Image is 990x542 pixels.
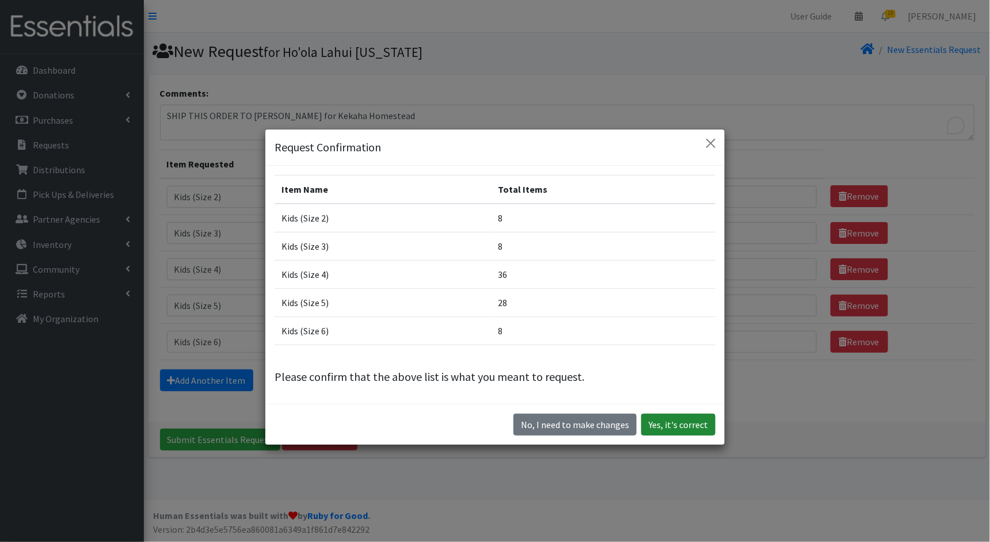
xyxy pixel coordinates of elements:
[275,139,381,156] h5: Request Confirmation
[491,289,715,317] td: 28
[275,204,491,232] td: Kids (Size 2)
[275,368,715,385] p: Please confirm that the above list is what you meant to request.
[275,261,491,289] td: Kids (Size 4)
[491,317,715,345] td: 8
[702,134,720,152] button: Close
[491,261,715,289] td: 36
[491,204,715,232] td: 8
[513,414,637,436] button: No I need to make changes
[491,175,715,204] th: Total Items
[275,232,491,261] td: Kids (Size 3)
[275,289,491,317] td: Kids (Size 5)
[641,414,715,436] button: Yes, it's correct
[275,175,491,204] th: Item Name
[275,317,491,345] td: Kids (Size 6)
[491,232,715,261] td: 8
